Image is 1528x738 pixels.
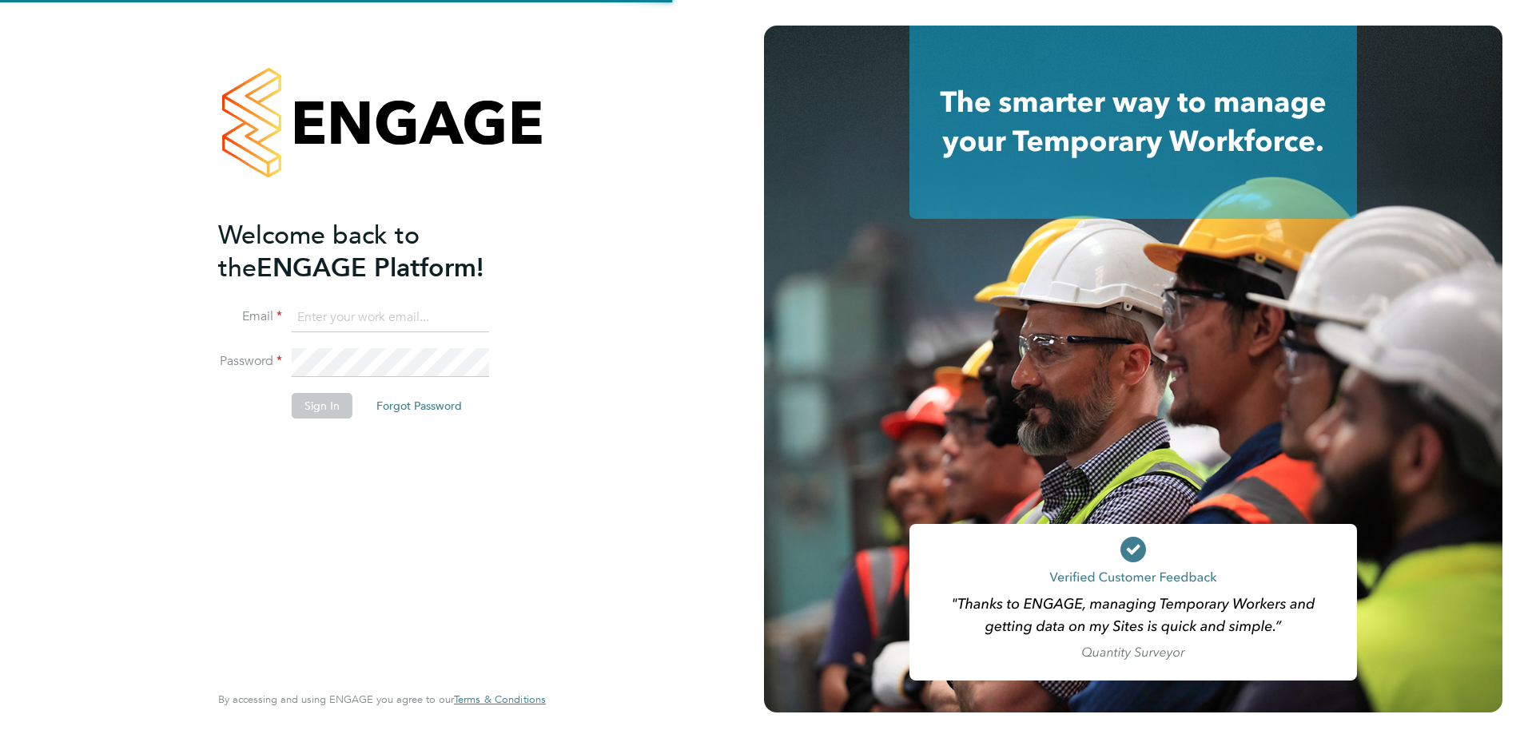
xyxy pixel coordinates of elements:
[218,692,546,706] span: By accessing and using ENGAGE you agree to our
[364,393,475,419] button: Forgot Password
[218,220,420,284] span: Welcome back to the
[454,693,546,706] a: Terms & Conditions
[454,692,546,706] span: Terms & Conditions
[292,304,489,332] input: Enter your work email...
[292,393,352,419] button: Sign In
[218,308,282,325] label: Email
[218,353,282,370] label: Password
[218,219,530,284] h2: ENGAGE Platform!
